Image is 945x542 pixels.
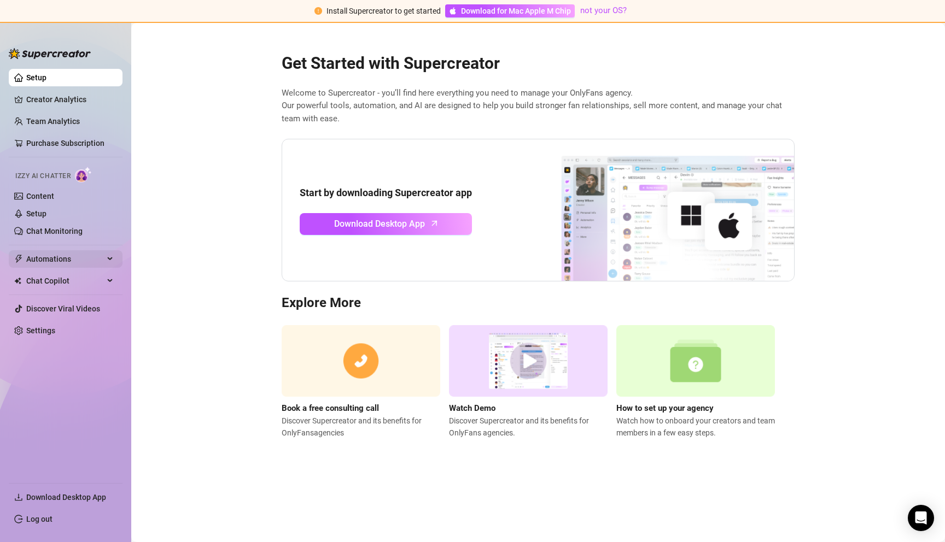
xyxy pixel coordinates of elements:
[616,415,775,439] span: Watch how to onboard your creators and team members in a few easy steps.
[282,403,379,413] strong: Book a free consulting call
[282,87,795,126] span: Welcome to Supercreator - you’ll find here everything you need to manage your OnlyFans agency. Ou...
[449,403,495,413] strong: Watch Demo
[580,5,627,15] a: not your OS?
[314,7,322,15] span: exclamation-circle
[449,415,608,439] span: Discover Supercreator and its benefits for OnlyFans agencies.
[300,213,472,235] a: Download Desktop Apparrow-up
[26,515,52,523] a: Log out
[616,325,775,397] img: setup agency guide
[14,493,23,502] span: download
[521,139,794,281] img: download app
[616,325,775,439] a: How to set up your agencyWatch how to onboard your creators and team members in a few easy steps.
[75,167,92,182] img: AI Chatter
[616,403,714,413] strong: How to set up your agency
[282,325,440,439] a: Book a free consulting callDiscover Supercreator and its benefits for OnlyFansagencies
[26,326,55,335] a: Settings
[26,493,106,502] span: Download Desktop App
[300,187,472,198] strong: Start by downloading Supercreator app
[26,91,114,108] a: Creator Analytics
[26,304,100,313] a: Discover Viral Videos
[282,53,795,74] h2: Get Started with Supercreator
[26,250,104,268] span: Automations
[461,5,571,17] span: Download for Mac Apple M Chip
[26,227,83,235] a: Chat Monitoring
[908,505,934,531] div: Open Intercom Messenger
[445,4,575,17] a: Download for Mac Apple M Chip
[449,7,457,15] span: apple
[334,217,425,231] span: Download Desktop App
[282,294,795,312] h3: Explore More
[282,325,440,397] img: consulting call
[26,134,114,152] a: Purchase Subscription
[26,272,104,290] span: Chat Copilot
[428,217,441,229] span: arrow-up
[26,209,46,218] a: Setup
[15,171,71,181] span: Izzy AI Chatter
[26,73,46,82] a: Setup
[449,325,608,439] a: Watch DemoDiscover Supercreator and its benefits for OnlyFans agencies.
[326,7,441,15] span: Install Supercreator to get started
[14,255,23,263] span: thunderbolt
[9,48,91,59] img: logo-BBDzfeDw.svg
[26,192,54,201] a: Content
[282,415,440,439] span: Discover Supercreator and its benefits for OnlyFans agencies
[26,117,80,126] a: Team Analytics
[14,277,21,285] img: Chat Copilot
[449,325,608,397] img: supercreator demo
